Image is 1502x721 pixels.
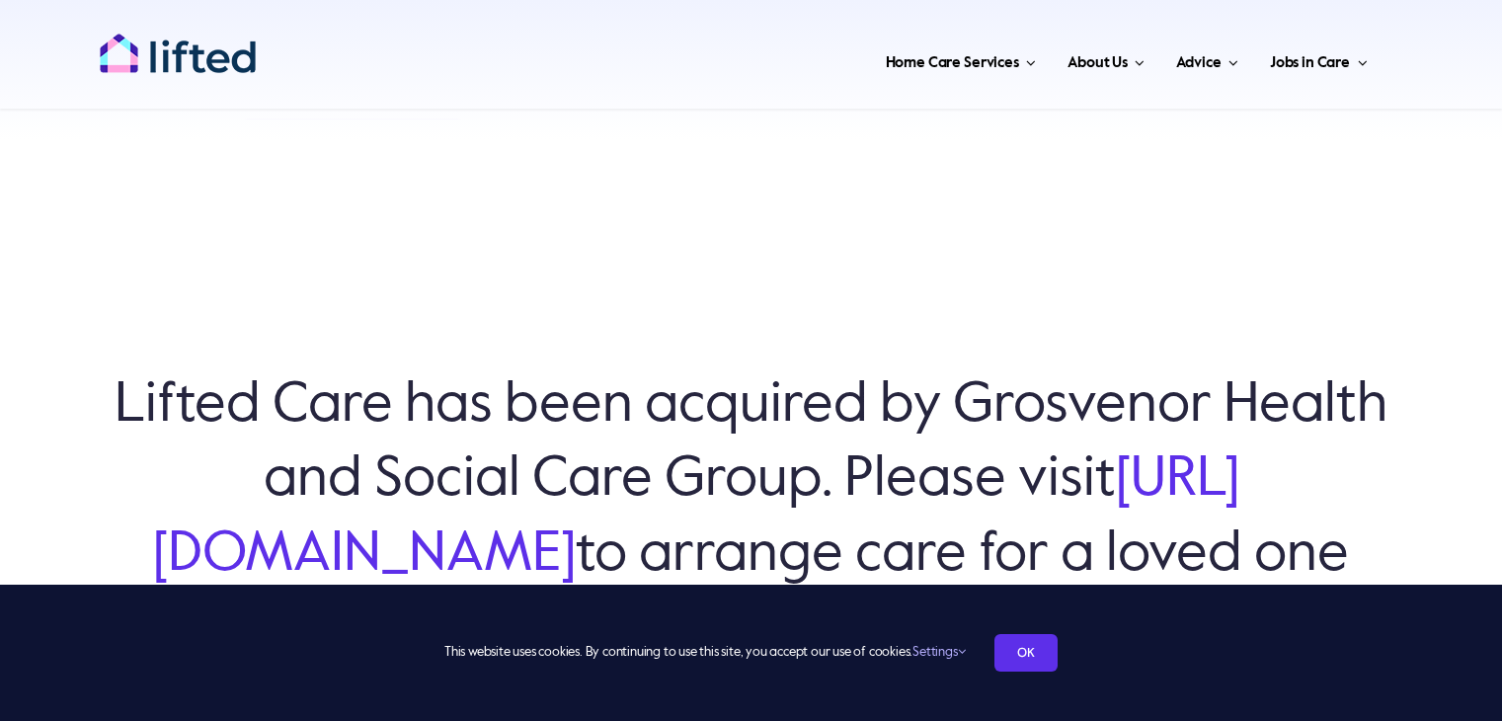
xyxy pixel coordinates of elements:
a: About Us [1062,30,1150,89]
a: lifted-logo [99,33,257,52]
span: This website uses cookies. By continuing to use this site, you accept our use of cookies. [444,637,965,669]
a: Home Care Services [880,30,1043,89]
span: About Us [1067,47,1128,79]
a: Settings [912,646,965,659]
span: Jobs in Care [1270,47,1350,79]
span: Advice [1176,47,1221,79]
a: Jobs in Care [1264,30,1374,89]
nav: Main Menu [321,30,1374,89]
a: [URL][DOMAIN_NAME] [153,452,1239,582]
h6: Lifted Care has been acquired by Grosvenor Health and Social Care Group. Please visit to arrange ... [99,369,1403,592]
a: OK [994,634,1058,672]
span: Home Care Services [886,47,1019,79]
a: Advice [1170,30,1243,89]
